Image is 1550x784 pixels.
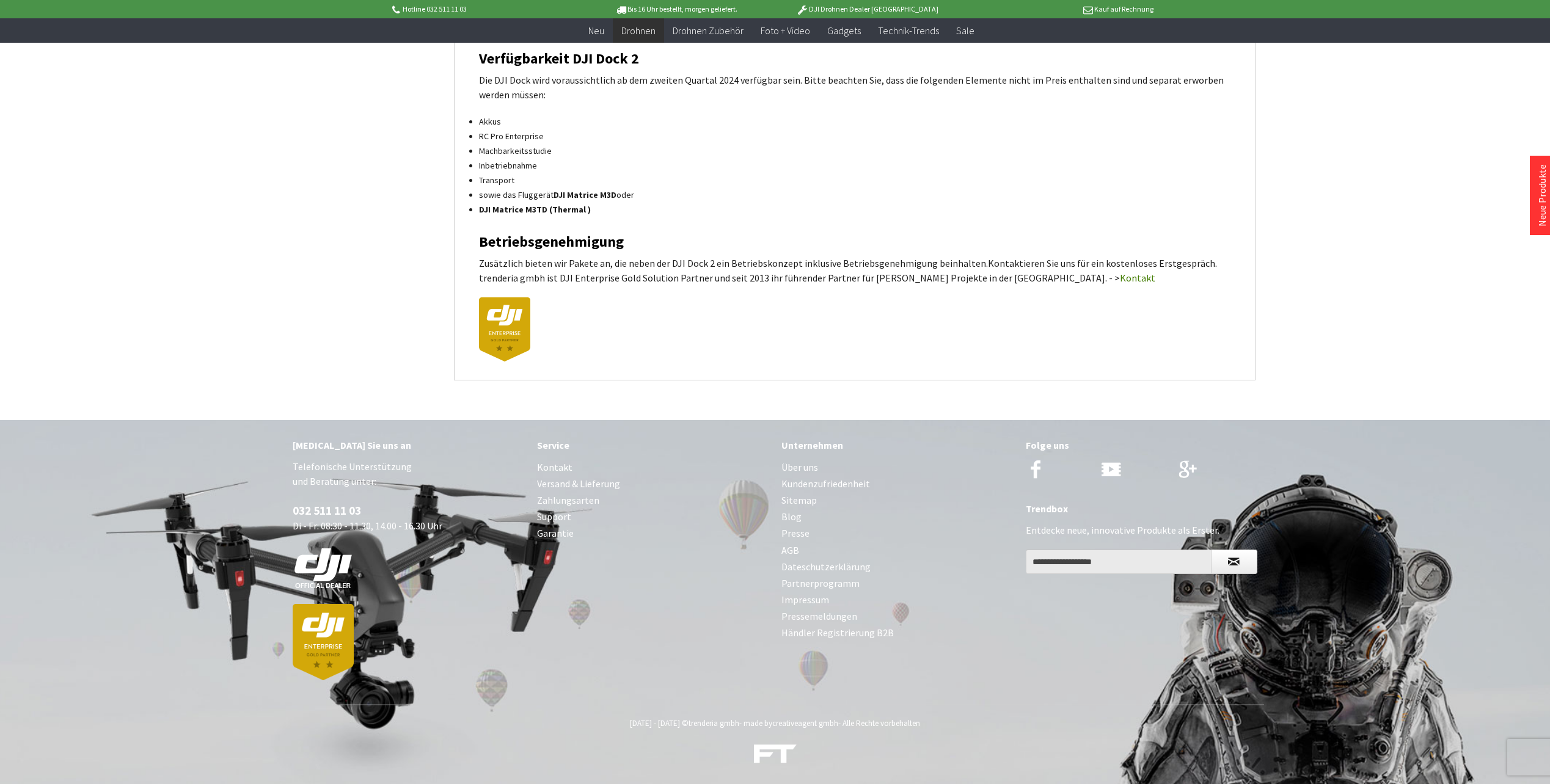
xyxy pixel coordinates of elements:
a: Versand & Lieferung [537,476,769,492]
img: dji-partner-tier_enterprise_gold_rgb_00108BBtyWC1eW8u [479,297,538,361]
a: Über uns [781,459,1014,476]
a: Technik-Trends [869,18,948,43]
li: Inbetriebnahme [479,158,1230,173]
div: [DATE] - [DATE] © - made by - Alle Rechte vorbehalten [296,718,1254,728]
strong: DJI Matrice M3D [554,189,616,200]
li: Akkus [479,114,1230,129]
h2: Betriebsgenehmigung [479,234,1230,250]
a: Sale [948,18,983,43]
a: Impressum [781,592,1014,608]
a: Support [537,509,769,525]
p: DJI Drohnen Dealer [GEOGRAPHIC_DATA] [772,2,962,16]
span: Drohnen Zubehör [673,24,744,37]
a: Drohnen [613,18,664,43]
img: dji-partner-enterprise_goldLoJgYOWPUIEBO.png [293,604,354,680]
p: Hotline 032 511 11 03 [390,2,581,16]
a: Zahlungsarten [537,492,769,509]
h2: Verfügbarkeit DJI Dock 2 [479,51,1230,67]
img: white-dji-schweiz-logo-official_140x140.png [293,548,354,589]
div: [MEDICAL_DATA] Sie uns an [293,437,525,453]
p: Zusätzlich bieten wir Pakete an, die neben der DJI Dock 2 ein Betriebskonzept inklusive Betriebsg... [479,256,1230,285]
a: AGB [781,542,1014,559]
a: Kontakt [537,459,769,476]
li: RC Pro Enterprise [479,129,1230,143]
a: DJI Drohnen, Trends & Gadgets Shop [754,746,797,768]
p: Die DJI Dock wird voraussichtlich ab dem zweiten Quartal 2024 verfügbar sein. Bitte beachten Sie,... [479,73,1230,102]
a: dji-partner-tier_enterprise_gold_rgb_00108BBtyWC1eW8u [479,297,1230,361]
a: Foto + Video [752,18,819,43]
a: Gadgets [819,18,869,43]
a: Presse [781,525,1014,542]
a: Kontakt [1120,272,1155,284]
a: Blog [781,509,1014,525]
a: Sitemap [781,492,1014,509]
a: Dateschutzerklärung [781,559,1014,575]
span: Neu [588,24,604,37]
a: Drohnen Zubehör [664,18,752,43]
p: Kauf auf Rechnung [963,2,1153,16]
a: Neue Produkte [1536,164,1548,227]
span: Gadgets [827,24,861,37]
li: Machbarkeitsstudie [479,143,1230,158]
span: Sale [956,24,974,37]
span: Technik-Trends [878,24,939,37]
a: Garantie [537,525,769,542]
li: sowie das Fluggerät oder [479,187,1230,202]
p: Bis 16 Uhr bestellt, morgen geliefert. [581,2,772,16]
a: Pressemeldungen [781,608,1014,625]
div: Service [537,437,769,453]
p: Telefonische Unterstützung und Beratung unter: Di - Fr: 08:30 - 11.30, 14.00 - 16.30 Uhr [293,459,525,680]
p: Entdecke neue, innovative Produkte als Erster. [1026,523,1258,537]
a: Neu [580,18,613,43]
input: Ihre E-Mail Adresse [1026,550,1212,574]
div: Unternehmen [781,437,1014,453]
a: creativeagent gmbh [772,718,838,728]
img: ft-white-trans-footer.png [754,744,797,763]
span: Drohnen [621,24,656,37]
span: Foto + Video [761,24,810,37]
a: 032 511 11 03 [293,503,361,518]
a: Kundenzufriedenheit [781,476,1014,492]
li: Transport [479,173,1230,187]
div: Trendbox [1026,501,1258,517]
a: Händler Registrierung B2B [781,625,1014,641]
button: Newsletter abonnieren [1211,550,1257,574]
a: Partnerprogramm [781,575,1014,592]
strong: DJI Matrice M3TD (Thermal ) [479,204,591,215]
a: trenderia gmbh [689,718,739,728]
span: Kontaktieren Sie uns für ein kostenloses Erstgespräch. trenderia gmbh ist DJI Enterprise Gold Sol... [479,257,1217,284]
div: Folge uns [1026,437,1258,453]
